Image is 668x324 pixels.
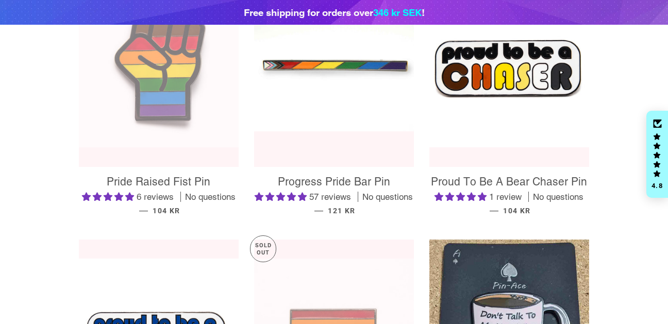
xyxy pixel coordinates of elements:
a: Proud To Be A Bear Chaser Pin 5.00 stars 1 review No questions — 104 kr [429,167,589,224]
div: 4.8 [651,182,663,189]
span: — [139,205,148,215]
span: 104 kr [503,207,530,215]
span: Proud To Be A Bear Chaser Pin [431,175,587,188]
a: Progress Pride Bar Pin 4.98 stars 57 reviews No questions — 121 kr [254,167,414,224]
span: 104 kr [153,207,180,215]
span: No questions [362,191,413,203]
span: No questions [185,191,236,203]
div: Free shipping for orders over ! [244,5,425,20]
span: Pride Raised Fist Pin [107,175,210,188]
span: — [314,205,323,215]
span: 6 reviews [137,192,174,202]
div: Click to open Judge.me floating reviews tab [646,111,668,198]
span: 57 reviews [309,192,351,202]
span: — [490,205,498,215]
span: 121 kr [328,207,355,215]
span: 346 kr SEK [373,7,422,18]
a: Pride Raised Fist Pin 5.00 stars 6 reviews No questions — 104 kr [79,167,239,224]
span: 5.00 stars [82,192,137,202]
p: Sold Out [250,236,276,262]
span: 5.00 stars [435,192,489,202]
img: Progress Pride Bar Pin - Pin-Ace [254,4,414,132]
span: 1 review [489,192,522,202]
span: No questions [533,191,583,203]
span: 4.98 stars [255,192,309,202]
span: Progress Pride Bar Pin [278,175,390,188]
